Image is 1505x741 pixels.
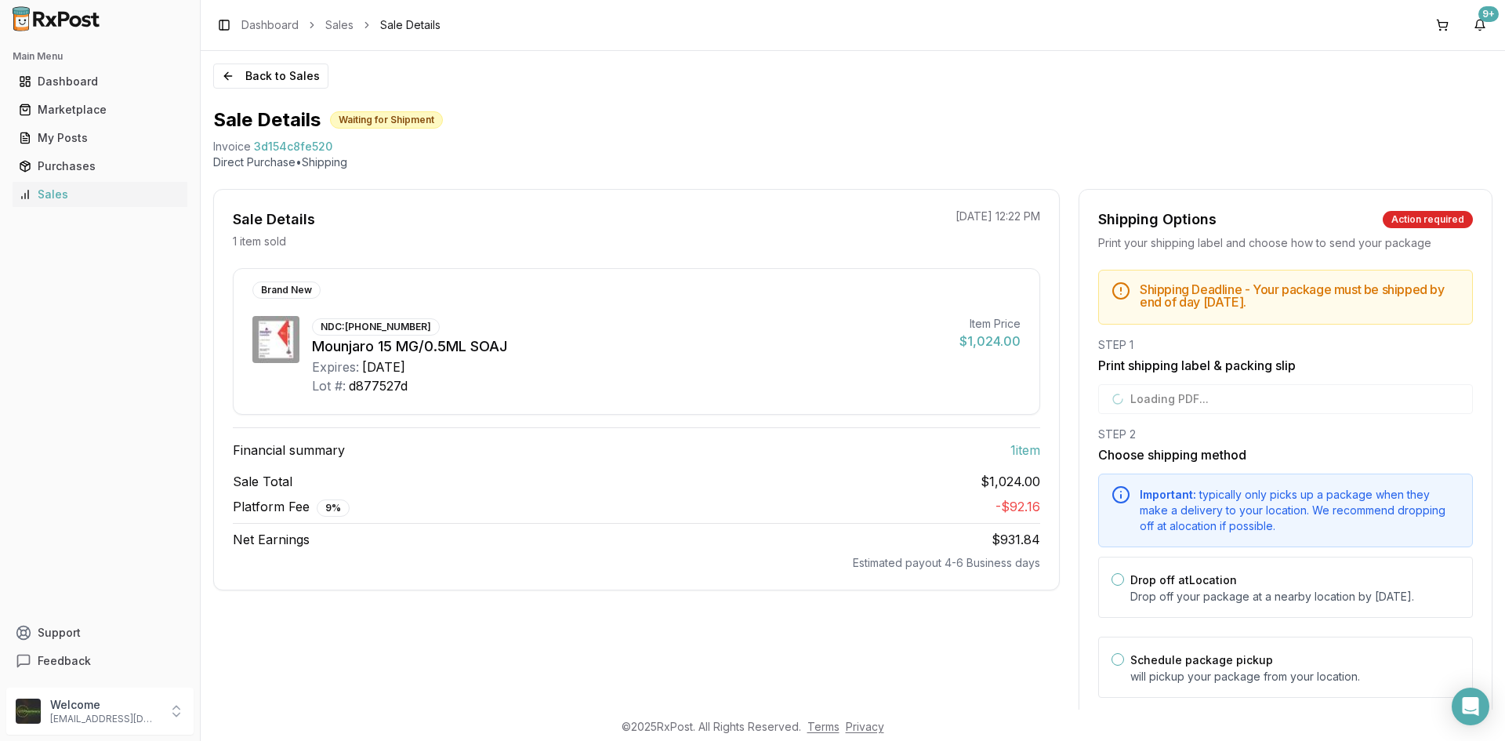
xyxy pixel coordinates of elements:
[1383,211,1473,228] div: Action required
[349,376,408,395] div: d877527d
[325,17,354,33] a: Sales
[380,17,441,33] span: Sale Details
[254,139,332,154] span: 3d154c8fe520
[330,111,443,129] div: Waiting for Shipment
[233,555,1040,571] div: Estimated payout 4-6 Business days
[1098,337,1473,353] div: STEP 1
[50,697,159,713] p: Welcome
[6,182,194,207] button: Sales
[6,647,194,675] button: Feedback
[13,96,187,124] a: Marketplace
[241,17,441,33] nav: breadcrumb
[317,499,350,517] div: 9 %
[1130,589,1460,605] p: Drop off your package at a nearby location by [DATE] .
[312,318,440,336] div: NDC: [PHONE_NUMBER]
[992,532,1040,547] span: $931.84
[6,6,107,31] img: RxPost Logo
[13,180,187,209] a: Sales
[1010,441,1040,459] span: 1 item
[233,441,345,459] span: Financial summary
[1130,573,1237,587] label: Drop off at Location
[6,154,194,179] button: Purchases
[13,124,187,152] a: My Posts
[312,336,947,358] div: Mounjaro 15 MG/0.5ML SOAJ
[995,499,1040,514] span: - $92.16
[846,720,884,733] a: Privacy
[233,234,286,249] p: 1 item sold
[13,50,187,63] h2: Main Menu
[13,67,187,96] a: Dashboard
[213,107,321,133] h1: Sale Details
[956,209,1040,224] p: [DATE] 12:22 PM
[1098,209,1217,231] div: Shipping Options
[19,102,181,118] div: Marketplace
[233,472,292,491] span: Sale Total
[19,187,181,202] div: Sales
[312,376,346,395] div: Lot #:
[213,154,1492,170] p: Direct Purchase • Shipping
[312,358,359,376] div: Expires:
[16,699,41,724] img: User avatar
[959,316,1021,332] div: Item Price
[252,316,299,363] img: Mounjaro 15 MG/0.5ML SOAJ
[1140,488,1196,501] span: Important:
[233,497,350,517] span: Platform Fee
[362,358,405,376] div: [DATE]
[959,332,1021,351] div: $1,024.00
[252,282,321,299] div: Brand New
[13,152,187,180] a: Purchases
[213,139,251,154] div: Invoice
[1140,283,1460,308] h5: Shipping Deadline - Your package must be shipped by end of day [DATE] .
[241,17,299,33] a: Dashboard
[1130,653,1273,667] label: Schedule package pickup
[6,97,194,122] button: Marketplace
[1478,6,1499,22] div: 9+
[50,713,159,725] p: [EMAIL_ADDRESS][DOMAIN_NAME]
[233,530,310,549] span: Net Earnings
[1098,356,1473,375] h3: Print shipping label & packing slip
[19,74,181,89] div: Dashboard
[233,209,315,231] div: Sale Details
[19,130,181,146] div: My Posts
[38,653,91,669] span: Feedback
[1098,235,1473,251] div: Print your shipping label and choose how to send your package
[1140,487,1460,534] div: typically only picks up a package when they make a delivery to your location. We recommend droppi...
[1098,427,1473,442] div: STEP 2
[1098,445,1473,464] h3: Choose shipping method
[6,619,194,647] button: Support
[981,472,1040,491] span: $1,024.00
[213,64,328,89] button: Back to Sales
[6,125,194,151] button: My Posts
[1452,688,1489,725] div: Open Intercom Messenger
[6,69,194,94] button: Dashboard
[19,158,181,174] div: Purchases
[1467,13,1492,38] button: 9+
[1130,669,1460,685] p: will pickup your package from your location.
[807,720,840,733] a: Terms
